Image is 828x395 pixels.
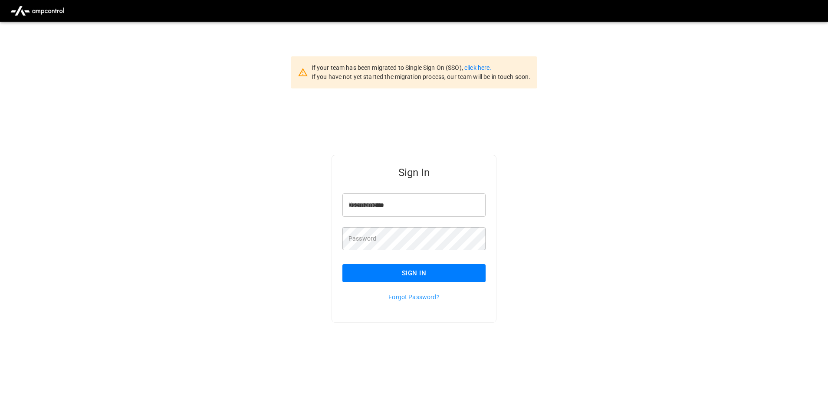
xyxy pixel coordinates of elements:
h5: Sign In [342,166,486,180]
a: click here. [464,64,491,71]
img: ampcontrol.io logo [7,3,68,19]
button: Sign In [342,264,486,282]
span: If your team has been migrated to Single Sign On (SSO), [312,64,464,71]
p: Forgot Password? [342,293,486,301]
span: If you have not yet started the migration process, our team will be in touch soon. [312,73,531,80]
